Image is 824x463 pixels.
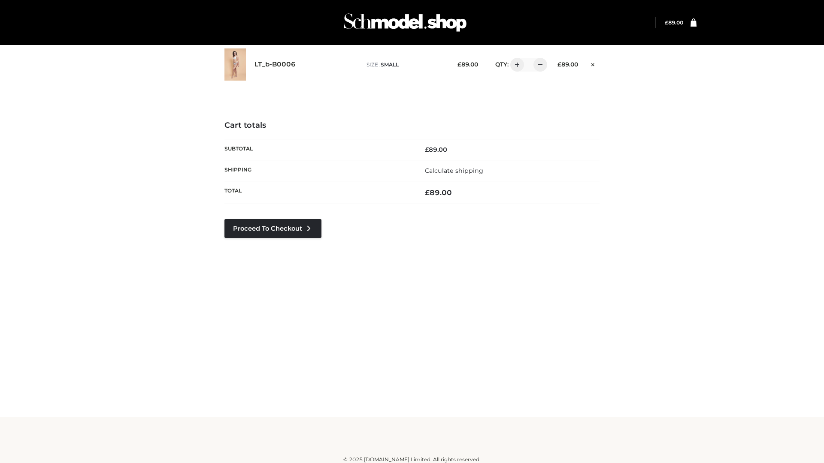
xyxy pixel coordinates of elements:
img: LT_b-B0006 - SMALL [224,48,246,81]
span: £ [425,188,430,197]
bdi: 89.00 [665,19,683,26]
span: £ [457,61,461,68]
bdi: 89.00 [557,61,578,68]
th: Subtotal [224,139,412,160]
img: Schmodel Admin 964 [341,6,470,39]
h4: Cart totals [224,121,600,130]
th: Total [224,181,412,204]
span: £ [425,146,429,153]
span: £ [665,19,668,26]
a: LT_b-B0006 [254,60,296,69]
bdi: 89.00 [425,146,447,153]
p: size : [367,61,444,69]
a: Proceed to Checkout [224,219,321,238]
bdi: 89.00 [425,188,452,197]
span: SMALL [381,61,399,68]
a: £89.00 [665,19,683,26]
div: QTY: [487,58,544,72]
a: Calculate shipping [425,167,483,174]
span: £ [557,61,561,68]
bdi: 89.00 [457,61,478,68]
a: Remove this item [587,58,600,69]
th: Shipping [224,160,412,181]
